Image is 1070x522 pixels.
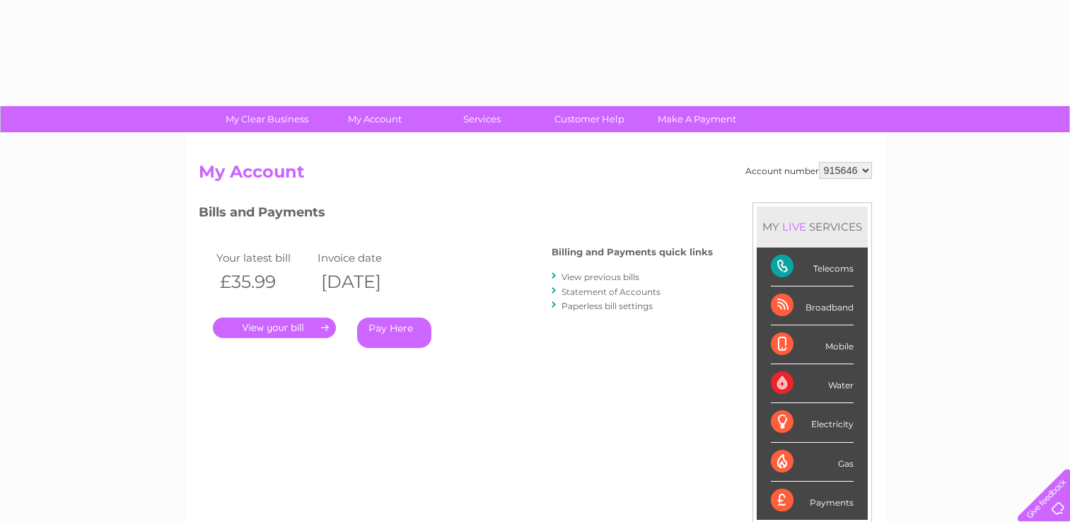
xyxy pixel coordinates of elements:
[771,248,854,286] div: Telecoms
[199,162,872,189] h2: My Account
[771,482,854,520] div: Payments
[209,106,325,132] a: My Clear Business
[771,325,854,364] div: Mobile
[562,272,639,282] a: View previous bills
[562,286,661,297] a: Statement of Accounts
[316,106,433,132] a: My Account
[213,267,315,296] th: £35.99
[639,106,755,132] a: Make A Payment
[424,106,540,132] a: Services
[199,202,713,227] h3: Bills and Payments
[562,301,653,311] a: Paperless bill settings
[357,318,431,348] a: Pay Here
[531,106,648,132] a: Customer Help
[213,248,315,267] td: Your latest bill
[757,207,868,247] div: MY SERVICES
[771,403,854,442] div: Electricity
[314,248,416,267] td: Invoice date
[779,220,809,233] div: LIVE
[314,267,416,296] th: [DATE]
[771,286,854,325] div: Broadband
[213,318,336,338] a: .
[771,443,854,482] div: Gas
[745,162,872,179] div: Account number
[771,364,854,403] div: Water
[552,247,713,257] h4: Billing and Payments quick links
